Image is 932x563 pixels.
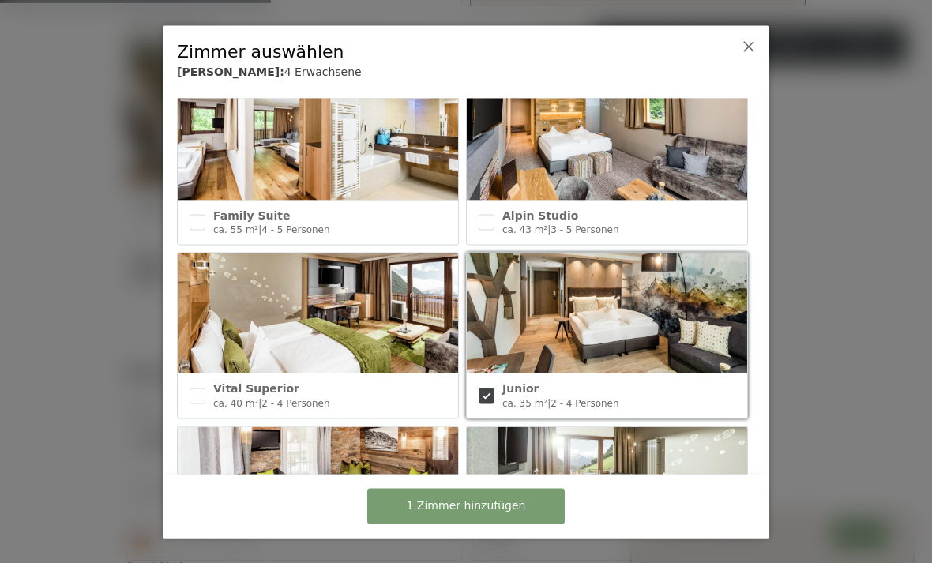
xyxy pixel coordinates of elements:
img: Alpin Studio [467,80,747,200]
span: 4 Erwachsene [284,66,362,78]
img: Junior [467,253,747,373]
span: Vital Superior [213,382,299,395]
img: Single Alpin [178,426,458,546]
img: Family Suite [178,80,458,200]
span: 3 - 5 Personen [551,224,618,235]
img: Single Superior [467,426,747,546]
span: ca. 43 m² [502,224,547,235]
span: Junior [502,382,539,395]
span: | [547,224,551,235]
span: | [258,224,261,235]
b: [PERSON_NAME]: [177,66,284,78]
div: Zimmer auswählen [177,39,706,64]
span: 1 Zimmer hinzufügen [407,498,526,514]
span: ca. 35 m² [502,397,547,408]
span: Alpin Studio [502,208,578,221]
span: | [258,397,261,408]
span: 2 - 4 Personen [261,397,329,408]
img: Vital Superior [178,253,458,373]
span: | [547,397,551,408]
span: 2 - 4 Personen [551,397,618,408]
span: Family Suite [213,208,290,221]
span: 4 - 5 Personen [261,224,329,235]
span: ca. 40 m² [213,397,258,408]
span: ca. 55 m² [213,224,258,235]
button: 1 Zimmer hinzufügen [367,488,565,524]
